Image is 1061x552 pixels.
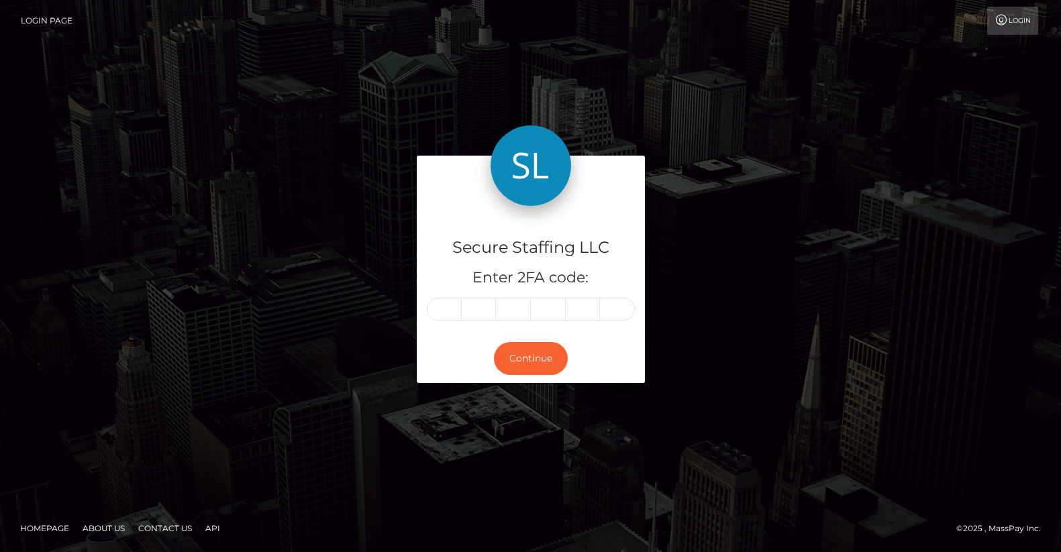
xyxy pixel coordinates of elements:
h5: Enter 2FA code: [427,268,635,288]
a: Login Page [21,7,72,35]
button: Continue [494,342,568,375]
div: © 2025 , MassPay Inc. [956,521,1051,536]
a: About Us [77,518,130,539]
a: Login [987,7,1038,35]
h4: Secure Staffing LLC [427,236,635,260]
img: Secure Staffing LLC [491,125,571,206]
a: API [200,518,225,539]
a: Contact Us [133,518,197,539]
a: Homepage [15,518,74,539]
